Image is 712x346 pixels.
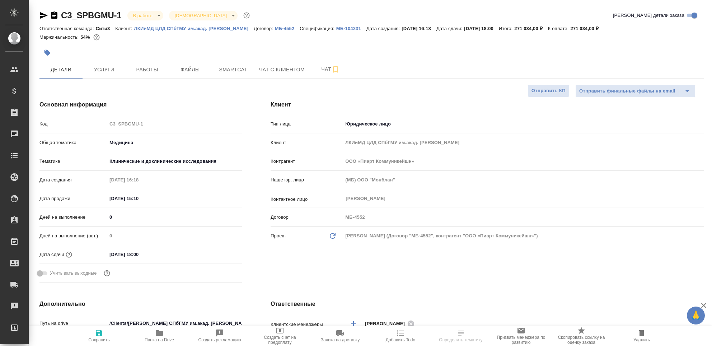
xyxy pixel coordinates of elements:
[310,326,370,346] button: Заявка на доставку
[39,300,242,308] h4: Дополнительно
[107,231,242,241] input: Пустое поле
[250,326,310,346] button: Создать счет на предоплату
[216,65,250,74] span: Smartcat
[189,326,250,346] button: Создать рекламацию
[343,118,704,130] div: Юридическое лицо
[343,156,704,166] input: Пустое поле
[107,193,170,204] input: ✎ Введи что-нибудь
[39,26,96,31] p: Ответственная команда:
[61,10,122,20] a: C3_SPBGMU-1
[402,26,436,31] p: [DATE] 16:18
[343,175,704,185] input: Пустое поле
[107,212,242,222] input: ✎ Введи что-нибудь
[107,249,170,260] input: ✎ Введи что-нибудь
[431,326,491,346] button: Определить тематику
[259,65,305,74] span: Чат с клиентом
[39,195,107,202] p: Дата продажи
[130,65,164,74] span: Работы
[343,212,704,222] input: Пустое поле
[39,34,80,40] p: Маржинальность:
[39,45,55,61] button: Добавить тэг
[102,269,112,278] button: Выбери, если сб и вс нужно считать рабочими днями для выполнения заказа.
[439,337,482,342] span: Определить тематику
[242,11,251,20] button: Доп статусы указывают на важность/срочность заказа
[127,11,163,20] div: В работе
[173,13,229,19] button: [DEMOGRAPHIC_DATA]
[690,308,702,323] span: 🙏
[39,158,107,165] p: Тематика
[88,337,110,342] span: Сохранить
[50,270,97,277] span: Учитывать выходные
[39,100,242,109] h4: Основная информация
[531,87,566,95] span: Отправить КП
[39,120,107,128] p: Код
[612,326,672,346] button: Удалить
[254,26,275,31] p: Договор:
[198,337,241,342] span: Создать рекламацию
[271,232,286,240] p: Проект
[92,33,101,42] button: 102800.00 RUB;
[575,85,695,98] div: split button
[300,26,336,31] p: Спецификация:
[514,26,548,31] p: 271 034,00 ₽
[613,12,684,19] span: [PERSON_NAME] детали заказа
[131,13,155,19] button: В работе
[39,139,107,146] p: Общая тематика
[343,230,704,242] div: [PERSON_NAME] (Договор "МБ-4552", контрагент "ООО «Пиарт Коммуникейшн»")
[39,320,107,327] p: Путь на drive
[386,337,415,342] span: Добавить Todo
[96,26,116,31] p: Сити3
[271,100,704,109] h4: Клиент
[50,11,58,20] button: Скопировать ссылку
[173,65,207,74] span: Файлы
[495,335,547,345] span: Призвать менеджера по развитию
[115,26,134,31] p: Клиент:
[134,25,254,31] a: ЛКИиМД ЦЛД СПбГМУ им.акад. [PERSON_NAME]
[87,65,121,74] span: Услуги
[107,119,242,129] input: Пустое поле
[80,34,92,40] p: 54%
[271,300,704,308] h4: Ответственные
[134,26,254,31] p: ЛКИиМД ЦЛД СПбГМУ им.акад. [PERSON_NAME]
[331,65,340,74] svg: Подписаться
[129,326,189,346] button: Папка на Drive
[321,337,360,342] span: Заявка на доставку
[39,251,64,258] p: Дата сдачи
[69,326,129,346] button: Сохранить
[556,335,607,345] span: Скопировать ссылку на оценку заказа
[39,232,107,240] p: Дней на выполнение (авт.)
[275,26,300,31] p: МБ-4552
[64,250,74,259] button: Если добавить услуги и заполнить их объемом, то дата рассчитается автоматически
[39,214,107,221] p: Дней на выполнение
[365,320,409,327] span: [PERSON_NAME]
[366,26,402,31] p: Дата создания:
[107,137,242,149] div: Медицина
[365,319,417,328] div: [PERSON_NAME]
[275,25,300,31] a: МБ-4552
[107,175,170,185] input: Пустое поле
[370,326,431,346] button: Добавить Todo
[271,176,343,184] p: Наше юр. лицо
[271,321,343,328] p: Клиентские менеджеры
[271,120,343,128] p: Тип лица
[687,307,705,324] button: 🙏
[345,315,362,332] button: Добавить менеджера
[575,85,679,98] button: Отправить финальные файлы на email
[491,326,551,346] button: Призвать менеджера по развитию
[336,26,366,31] p: МБ-104231
[579,87,675,95] span: Отправить финальные файлы на email
[145,337,174,342] span: Папка на Drive
[271,196,343,203] p: Контактное лицо
[271,214,343,221] p: Договор
[633,337,650,342] span: Удалить
[271,158,343,165] p: Контрагент
[464,26,499,31] p: [DATE] 18:00
[436,26,464,31] p: Дата сдачи:
[343,137,704,148] input: Пустое поле
[528,85,570,97] button: Отправить КП
[107,155,242,167] div: Клинические и доклинические исследования
[254,335,306,345] span: Создать счет на предоплату
[313,65,348,74] span: Чат
[39,176,107,184] p: Дата создания
[499,26,514,31] p: Итого:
